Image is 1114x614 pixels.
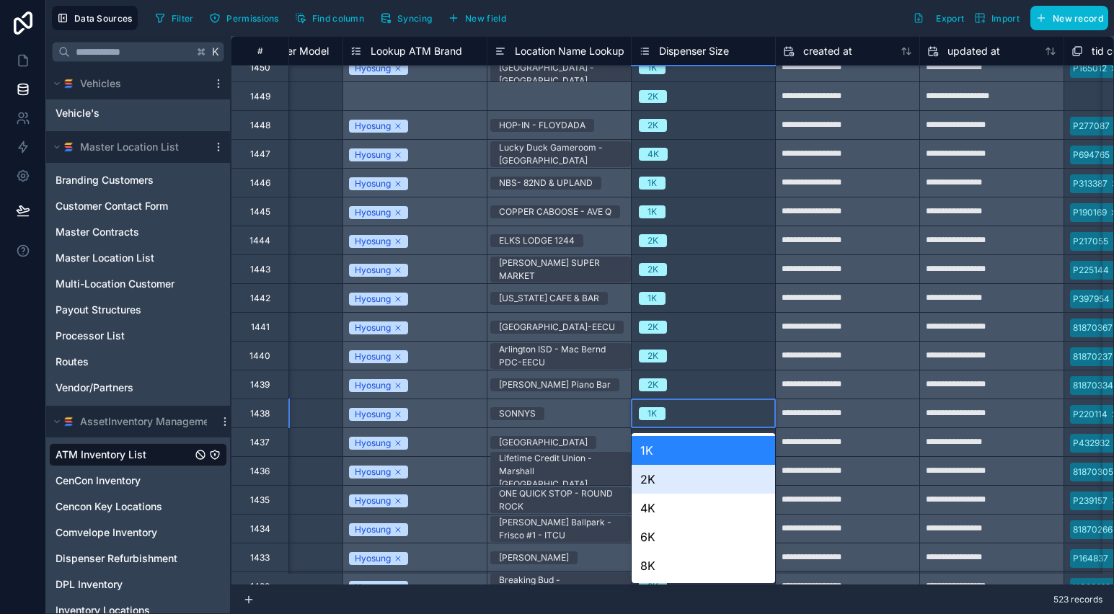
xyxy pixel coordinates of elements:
[204,7,289,29] a: Permissions
[312,13,364,24] span: Find column
[1073,523,1113,536] div: 81870266
[1073,437,1110,450] div: P432932
[1073,177,1108,190] div: P313387
[226,13,278,24] span: Permissions
[647,263,658,276] div: 2K
[204,7,283,29] button: Permissions
[499,48,622,87] div: EASTERN [US_STATE][GEOGRAPHIC_DATA] - [GEOGRAPHIC_DATA]
[250,379,270,391] div: 1439
[969,6,1025,30] button: Import
[249,235,270,246] div: 1444
[250,293,270,304] div: 1442
[499,378,611,391] div: [PERSON_NAME] Piano Bar
[991,13,1020,24] span: Import
[1073,581,1110,594] div: HG20162
[947,44,1000,58] span: updated at
[250,466,270,477] div: 1436
[250,91,270,102] div: 1449
[443,7,511,29] button: New field
[290,7,369,29] button: Find column
[632,522,775,551] div: 6K
[250,494,270,506] div: 1435
[1073,466,1113,479] div: 81870305
[1073,408,1108,421] div: P220114
[499,452,622,491] div: Lifetime Credit Union - Marshall [GEOGRAPHIC_DATA]
[1073,379,1113,392] div: 81870334
[250,408,270,419] div: 1438
[250,552,270,564] div: 1433
[499,257,622,282] div: [PERSON_NAME] SUPER MARKET
[499,205,611,218] div: COPPER CABOOSE - AVE Q
[499,407,536,420] div: SONNYS
[375,7,437,29] button: Syncing
[1073,235,1108,248] div: P217055
[250,177,270,189] div: 1446
[632,494,775,522] div: 4K
[1073,120,1110,133] div: P277087
[499,292,599,305] div: [US_STATE] CAFE & BAR
[1073,264,1109,277] div: P225144
[647,321,658,334] div: 2K
[250,264,270,275] div: 1443
[250,206,270,218] div: 1445
[499,141,622,167] div: Lucky Duck Gameroom - [GEOGRAPHIC_DATA]
[647,119,658,132] div: 2K
[499,487,622,513] div: ONE QUICK STOP - ROUND ROCK
[499,119,585,132] div: HOP-IN - FLOYDADA
[250,581,270,592] div: 1432
[149,7,199,29] button: Filter
[1073,321,1113,334] div: 81870367
[499,574,622,600] div: Breaking Bud - [GEOGRAPHIC_DATA]
[632,551,775,580] div: 8K
[632,465,775,494] div: 2K
[371,44,462,58] span: Lookup ATM Brand
[632,436,775,465] div: 1K
[647,378,658,391] div: 2K
[250,62,270,74] div: 1450
[647,292,657,305] div: 1K
[250,437,270,448] div: 1437
[1073,494,1108,507] div: P239157
[1073,62,1107,75] div: P165012
[250,148,270,160] div: 1447
[249,350,270,362] div: 1440
[499,343,622,369] div: Arlington ISD - Mac Bernd PDC-EECU
[659,44,729,58] span: Dispenser Size
[1073,350,1113,363] div: 81870237
[647,234,658,247] div: 2K
[251,321,270,333] div: 1441
[1073,552,1108,565] div: P164837
[499,551,569,564] div: [PERSON_NAME]
[647,205,657,218] div: 1K
[647,90,658,103] div: 2K
[375,7,443,29] a: Syncing
[499,177,593,190] div: NBS- 82ND & UPLAND
[499,234,575,247] div: ELKS LODGE 1244
[52,6,138,30] button: Data Sources
[936,13,964,24] span: Export
[1073,293,1110,306] div: P397954
[499,516,622,542] div: [PERSON_NAME] Ballpark - Frisco #1 - ITCU
[647,177,657,190] div: 1K
[647,61,657,74] div: 1K
[1073,148,1110,161] div: P694765
[397,13,432,24] span: Syncing
[211,47,221,57] span: K
[1030,6,1108,30] button: New record
[803,44,852,58] span: created at
[250,523,270,535] div: 1434
[250,120,270,131] div: 1448
[465,13,506,24] span: New field
[499,321,615,334] div: [GEOGRAPHIC_DATA]-EECU
[647,350,658,362] div: 2K
[172,13,194,24] span: Filter
[242,45,278,56] div: #
[1053,13,1103,24] span: New record
[908,6,969,30] button: Export
[1073,206,1107,219] div: P190169
[647,148,659,161] div: 4K
[647,407,657,420] div: 1K
[74,13,133,24] span: Data Sources
[515,44,624,58] span: Location Name Lookup
[499,436,588,449] div: [GEOGRAPHIC_DATA]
